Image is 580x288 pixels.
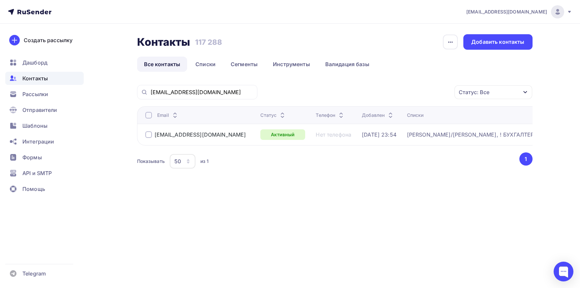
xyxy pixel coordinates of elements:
[22,270,46,277] span: Telegram
[318,57,376,72] a: Валидация базы
[260,112,286,118] div: Статус
[137,36,190,49] h2: Контакты
[224,57,265,72] a: Сегменты
[169,154,196,169] button: 50
[5,88,84,101] a: Рассылки
[466,9,547,15] span: [EMAIL_ADDRESS][DOMAIN_NAME]
[5,103,84,117] a: Отправители
[174,157,181,165] div: 50
[5,151,84,164] a: Формы
[407,112,424,118] div: Списки
[266,57,317,72] a: Инструменты
[157,112,179,118] div: Email
[22,90,48,98] span: Рассылки
[22,106,57,114] span: Отправители
[519,152,533,166] button: Go to page 1
[5,119,84,132] a: Шаблоны
[5,72,84,85] a: Контакты
[22,185,45,193] span: Помощь
[22,74,48,82] span: Контакты
[195,38,222,47] h3: 117 288
[362,131,396,138] a: [DATE] 23:54
[5,56,84,69] a: Дашборд
[137,57,188,72] a: Все контакты
[459,88,489,96] div: Статус: Все
[22,169,52,177] span: API и SMTP
[454,85,533,99] button: Статус: Все
[362,112,394,118] div: Добавлен
[200,158,209,165] div: из 1
[466,5,572,18] a: [EMAIL_ADDRESS][DOMAIN_NAME]
[137,158,165,165] div: Показывать
[151,89,253,96] input: Поиск
[316,112,345,118] div: Телефон
[155,131,246,138] a: [EMAIL_ADDRESS][DOMAIN_NAME]
[22,153,42,161] span: Формы
[407,131,539,138] a: [PERSON_NAME]/[PERSON_NAME], ! БУХГАЛТЕРЫ
[471,38,524,46] div: Добавить контакты
[260,129,305,140] a: Активный
[22,138,54,145] span: Интеграции
[188,57,222,72] a: Списки
[316,131,351,138] a: Нет телефона
[22,122,47,130] span: Шаблоны
[518,152,533,166] ul: Pagination
[24,36,72,44] div: Создать рассылку
[22,59,47,66] span: Дашборд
